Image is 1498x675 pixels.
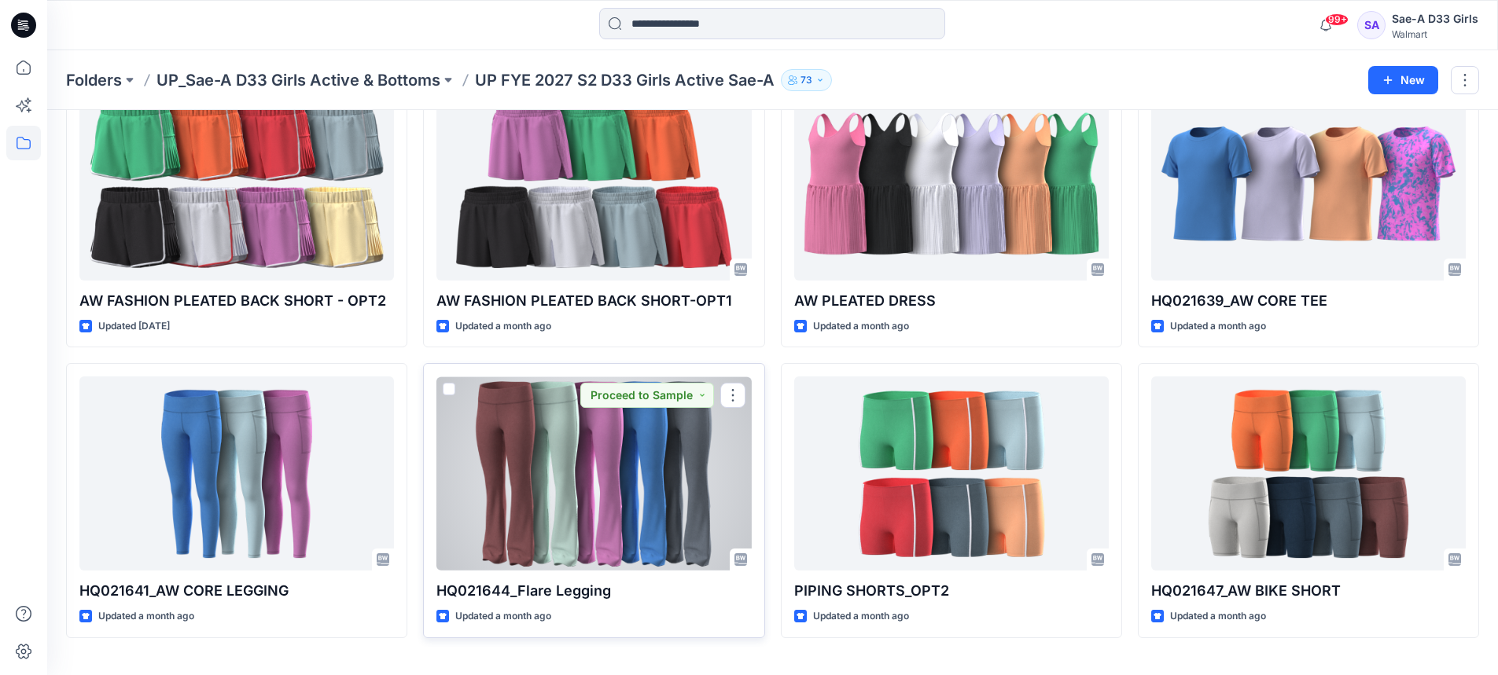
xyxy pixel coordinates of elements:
[455,318,551,335] p: Updated a month ago
[475,69,775,91] p: UP FYE 2027 S2 D33 Girls Active Sae-A
[794,376,1109,570] a: PIPING SHORTS_OPT2
[1357,11,1386,39] div: SA
[794,86,1109,281] a: AW PLEATED DRESS
[156,69,440,91] a: UP_Sae-A D33 Girls Active & Bottoms
[1170,318,1266,335] p: Updated a month ago
[794,580,1109,602] p: PIPING SHORTS_OPT2
[1151,580,1466,602] p: HQ021647_AW BIKE SHORT
[436,376,751,570] a: HQ021644_Flare Legging
[79,290,394,312] p: AW FASHION PLEATED BACK SHORT - OPT2
[79,580,394,602] p: HQ021641_AW CORE LEGGING
[1151,290,1466,312] p: HQ021639_AW CORE TEE
[1325,13,1349,26] span: 99+
[1170,608,1266,625] p: Updated a month ago
[79,86,394,281] a: AW FASHION PLEATED BACK SHORT - OPT2
[801,72,812,89] p: 73
[1368,66,1438,94] button: New
[98,318,170,335] p: Updated [DATE]
[794,290,1109,312] p: AW PLEATED DRESS
[1151,376,1466,570] a: HQ021647_AW BIKE SHORT
[1392,28,1478,40] div: Walmart
[436,290,751,312] p: AW FASHION PLEATED BACK SHORT-OPT1
[1151,86,1466,281] a: HQ021639_AW CORE TEE
[813,318,909,335] p: Updated a month ago
[66,69,122,91] a: Folders
[781,69,832,91] button: 73
[1392,9,1478,28] div: Sae-A D33 Girls
[813,608,909,625] p: Updated a month ago
[98,608,194,625] p: Updated a month ago
[455,608,551,625] p: Updated a month ago
[436,86,751,281] a: AW FASHION PLEATED BACK SHORT-OPT1
[436,580,751,602] p: HQ021644_Flare Legging
[79,376,394,570] a: HQ021641_AW CORE LEGGING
